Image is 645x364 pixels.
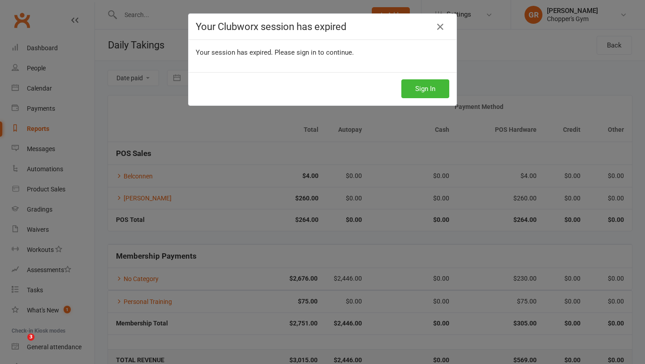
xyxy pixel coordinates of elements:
a: Close [433,20,447,34]
iframe: Intercom live chat [9,334,30,355]
span: Your session has expired. Please sign in to continue. [196,48,354,56]
h4: Your Clubworx session has expired [196,21,449,32]
button: Sign In [401,79,449,98]
span: 3 [27,334,34,341]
